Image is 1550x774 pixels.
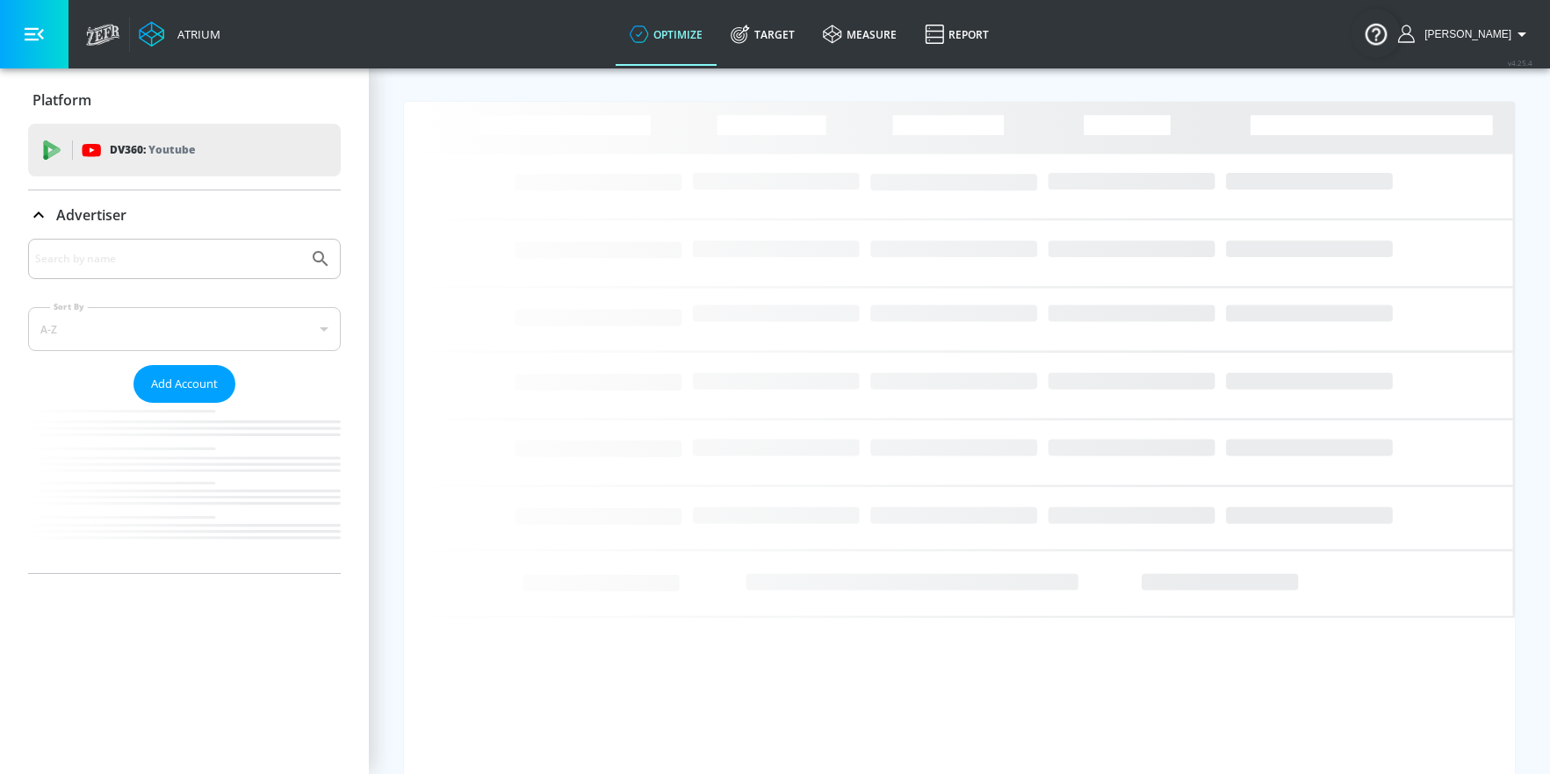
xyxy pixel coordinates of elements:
div: Platform [28,75,341,125]
label: Sort By [50,301,88,312]
a: Report [911,3,1003,66]
button: Open Resource Center [1352,9,1401,58]
div: A-Z [28,307,341,351]
a: measure [809,3,911,66]
input: Search by name [35,247,301,270]
span: Add Account [151,374,218,394]
span: login as: rebecca.streightiff@zefr.com [1417,28,1511,40]
nav: list of Advertiser [28,403,341,573]
p: Platform [32,90,91,110]
a: Target [717,3,809,66]
p: DV360: [110,140,195,160]
div: Atrium [170,26,220,42]
div: DV360: Youtube [28,124,341,176]
p: Youtube [148,140,195,159]
span: v 4.25.4 [1508,58,1532,68]
div: Advertiser [28,239,341,573]
button: [PERSON_NAME] [1398,24,1532,45]
p: Advertiser [56,205,126,225]
a: optimize [616,3,717,66]
div: Advertiser [28,190,341,240]
a: Atrium [139,21,220,47]
button: Add Account [133,365,235,403]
